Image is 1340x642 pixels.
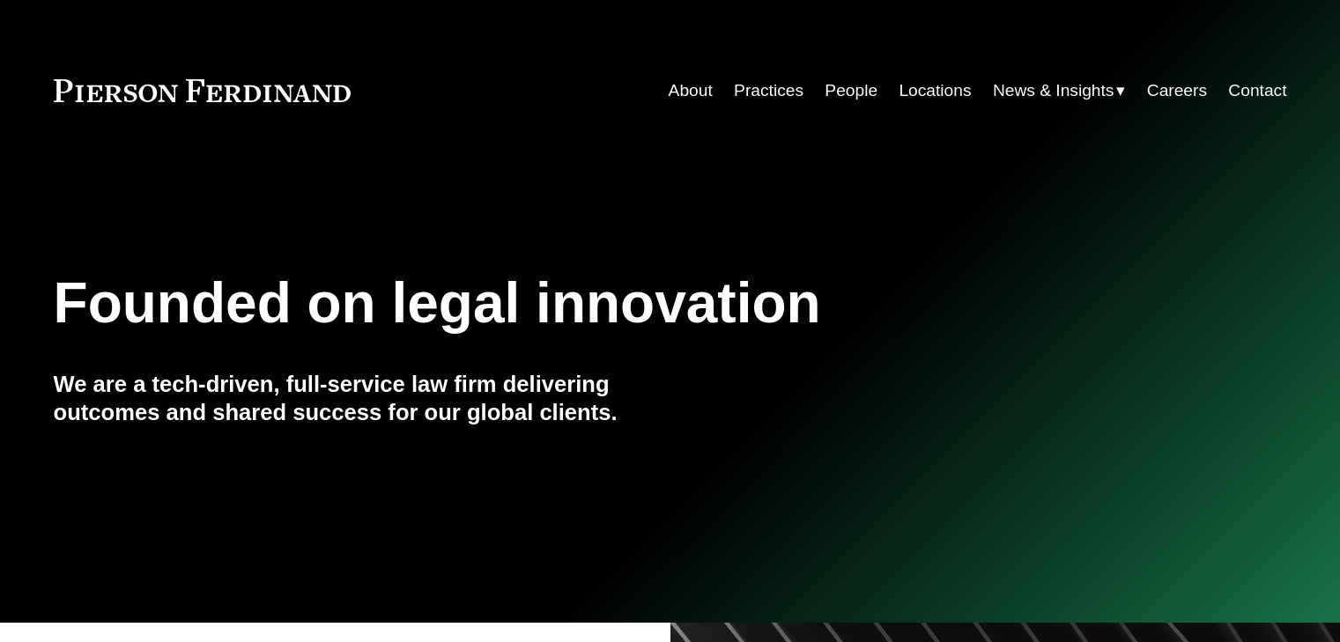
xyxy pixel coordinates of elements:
a: About [669,74,713,107]
h4: We are a tech-driven, full-service law firm delivering outcomes and shared success for our global... [54,370,670,427]
a: Careers [1147,74,1207,107]
a: Locations [899,74,971,107]
h1: Founded on legal innovation [54,271,1082,336]
a: Contact [1228,74,1286,107]
a: People [825,74,877,107]
a: folder dropdown [993,74,1126,107]
a: Practices [734,74,803,107]
span: News & Insights [993,76,1114,107]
